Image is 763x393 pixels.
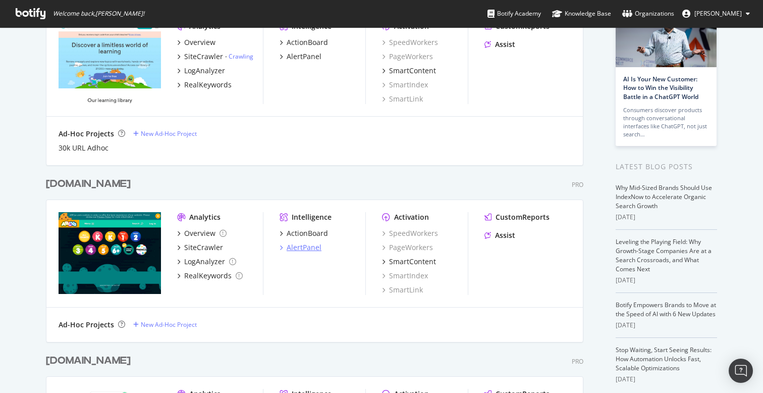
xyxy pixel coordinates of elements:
[616,161,717,172] div: Latest Blog Posts
[382,94,423,104] a: SmartLink
[694,9,742,18] span: John McLendon
[484,212,550,222] a: CustomReports
[616,346,712,372] a: Stop Waiting, Start Seeing Results: How Automation Unlocks Fast, Scalable Optimizations
[572,180,583,189] div: Pro
[184,80,232,90] div: RealKeywords
[225,52,253,61] div: -
[623,106,709,138] div: Consumers discover products through conversational interfaces like ChatGPT, not just search…
[616,237,712,273] a: Leveling the Playing Field: Why Growth-Stage Companies Are at a Search Crossroads, and What Comes...
[616,321,717,330] div: [DATE]
[616,213,717,222] div: [DATE]
[46,354,135,368] a: [DOMAIN_NAME]
[484,39,515,50] a: Assist
[622,9,674,19] div: Organizations
[59,143,108,153] a: 30k URL Adhoc
[177,242,223,253] a: SiteCrawler
[189,212,221,222] div: Analytics
[59,212,161,294] img: abcya.com
[287,228,328,238] div: ActionBoard
[394,212,429,222] div: Activation
[177,66,225,76] a: LogAnalyzer
[59,129,114,139] div: Ad-Hoc Projects
[552,9,611,19] div: Knowledge Base
[46,177,131,191] div: [DOMAIN_NAME]
[382,271,428,281] a: SmartIndex
[46,354,131,368] div: [DOMAIN_NAME]
[141,129,197,138] div: New Ad-Hoc Project
[572,357,583,366] div: Pro
[133,320,197,329] a: New Ad-Hoc Project
[184,228,215,238] div: Overview
[616,183,712,210] a: Why Mid-Sized Brands Should Use IndexNow to Accelerate Organic Search Growth
[496,212,550,222] div: CustomReports
[229,52,253,61] a: Crawling
[287,242,321,253] div: AlertPanel
[382,52,433,62] a: PageWorkers
[184,271,232,281] div: RealKeywords
[616,276,717,285] div: [DATE]
[487,9,541,19] div: Botify Academy
[184,52,223,62] div: SiteCrawler
[59,320,114,330] div: Ad-Hoc Projects
[184,257,225,267] div: LogAnalyzer
[382,80,428,90] a: SmartIndex
[280,37,328,47] a: ActionBoard
[616,301,716,318] a: Botify Empowers Brands to Move at the Speed of AI with 6 New Updates
[177,52,253,62] a: SiteCrawler- Crawling
[495,230,515,240] div: Assist
[292,212,332,222] div: Intelligence
[133,129,197,138] a: New Ad-Hoc Project
[177,271,243,281] a: RealKeywords
[382,66,436,76] a: SmartContent
[59,21,161,103] img: education.com
[177,228,227,238] a: Overview
[184,37,215,47] div: Overview
[382,242,433,253] a: PageWorkers
[177,37,215,47] a: Overview
[280,242,321,253] a: AlertPanel
[177,257,236,267] a: LogAnalyzer
[382,37,438,47] a: SpeedWorkers
[287,52,321,62] div: AlertPanel
[389,257,436,267] div: SmartContent
[280,228,328,238] a: ActionBoard
[184,242,223,253] div: SiteCrawler
[729,359,753,383] div: Open Intercom Messenger
[389,66,436,76] div: SmartContent
[46,177,135,191] a: [DOMAIN_NAME]
[484,230,515,240] a: Assist
[177,80,232,90] a: RealKeywords
[382,228,438,238] a: SpeedWorkers
[623,75,698,101] a: AI Is Your New Customer: How to Win the Visibility Battle in a ChatGPT World
[382,285,423,295] a: SmartLink
[184,66,225,76] div: LogAnalyzer
[287,37,328,47] div: ActionBoard
[616,375,717,384] div: [DATE]
[495,39,515,50] div: Assist
[53,10,144,18] span: Welcome back, [PERSON_NAME] !
[382,257,436,267] a: SmartContent
[141,320,197,329] div: New Ad-Hoc Project
[674,6,758,22] button: [PERSON_NAME]
[280,52,321,62] a: AlertPanel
